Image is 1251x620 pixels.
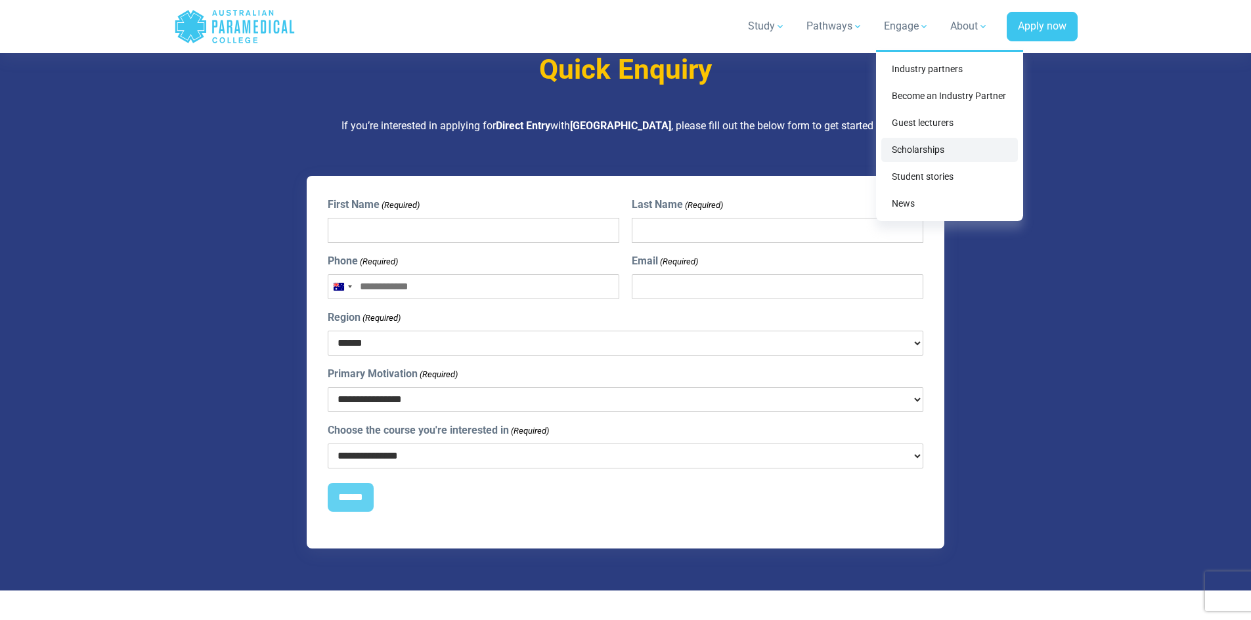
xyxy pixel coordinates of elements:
a: News [881,192,1018,216]
a: Engage [876,8,937,45]
a: Scholarships [881,138,1018,162]
a: About [942,8,996,45]
a: Study [740,8,793,45]
a: Apply now [1007,12,1078,42]
span: (Required) [510,424,550,438]
label: First Name [328,197,420,213]
span: (Required) [359,255,399,268]
a: Industry partners [881,57,1018,81]
label: Primary Motivation [328,366,458,382]
label: Region [328,310,401,325]
span: (Required) [419,368,458,381]
label: Email [632,253,698,269]
p: If you’re interested in applying for with , please fill out the below form to get started [DATE]. [242,118,1010,134]
strong: Direct Entry [496,119,550,132]
h3: Quick Enquiry [242,53,1010,87]
button: Selected country [328,275,356,299]
a: Pathways [799,8,871,45]
div: Engage [876,50,1023,221]
a: Student stories [881,165,1018,189]
a: Become an Industry Partner [881,84,1018,108]
span: (Required) [659,255,698,268]
span: (Required) [684,199,723,212]
span: (Required) [381,199,420,212]
label: Choose the course you're interested in [328,423,549,438]
span: (Required) [362,312,401,325]
label: Phone [328,253,398,269]
a: Guest lecturers [881,111,1018,135]
a: Australian Paramedical College [174,5,296,48]
label: Last Name [632,197,723,213]
strong: [GEOGRAPHIC_DATA] [570,119,671,132]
